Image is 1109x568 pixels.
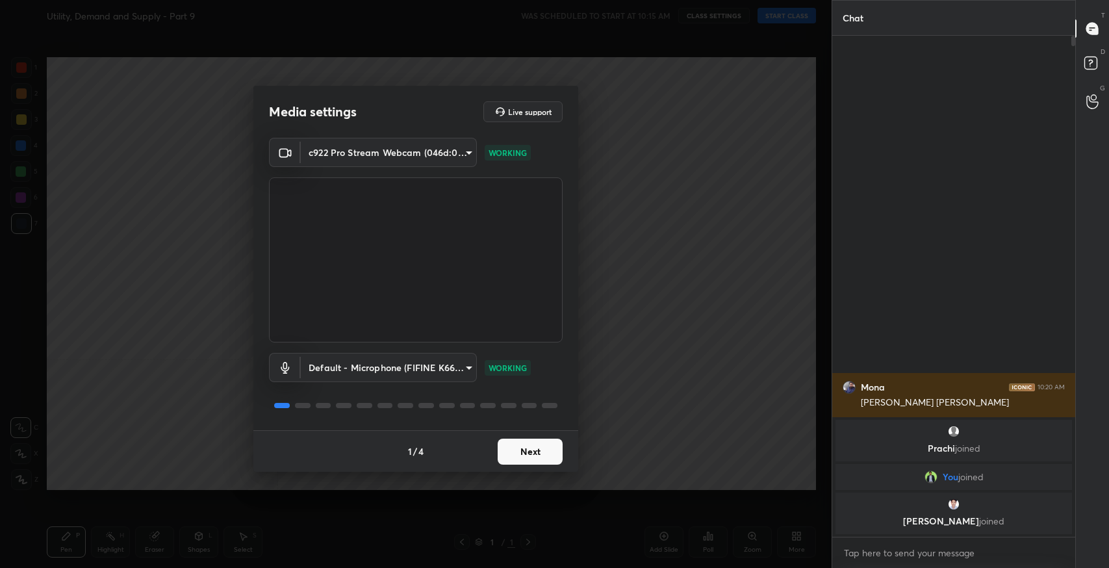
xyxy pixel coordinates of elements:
[843,516,1064,526] p: [PERSON_NAME]
[1100,83,1105,93] p: G
[979,515,1004,527] span: joined
[843,381,856,394] img: 3
[301,353,477,382] div: c922 Pro Stream Webcam (046d:085c)
[1101,10,1105,20] p: T
[861,396,1065,409] div: [PERSON_NAME] [PERSON_NAME]
[498,439,563,465] button: Next
[832,373,1075,537] div: grid
[958,472,984,482] span: joined
[1101,47,1105,57] p: D
[301,138,477,167] div: c922 Pro Stream Webcam (046d:085c)
[947,498,960,511] img: 91cb5b6e68f94aa488bbc423bf4e8393.jpg
[1038,383,1065,391] div: 10:20 AM
[489,362,527,374] p: WORKING
[943,472,958,482] span: You
[408,445,412,458] h4: 1
[489,147,527,159] p: WORKING
[269,103,357,120] h2: Media settings
[843,443,1064,454] p: Prachi
[508,108,552,116] h5: Live support
[832,1,874,35] p: Chat
[955,442,980,454] span: joined
[1009,383,1035,391] img: iconic-dark.1390631f.png
[413,445,417,458] h4: /
[947,425,960,438] img: default.png
[861,381,885,393] h6: Mona
[418,445,424,458] h4: 4
[924,471,937,484] img: fcc3dd17a7d24364a6f5f049f7d33ac3.jpg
